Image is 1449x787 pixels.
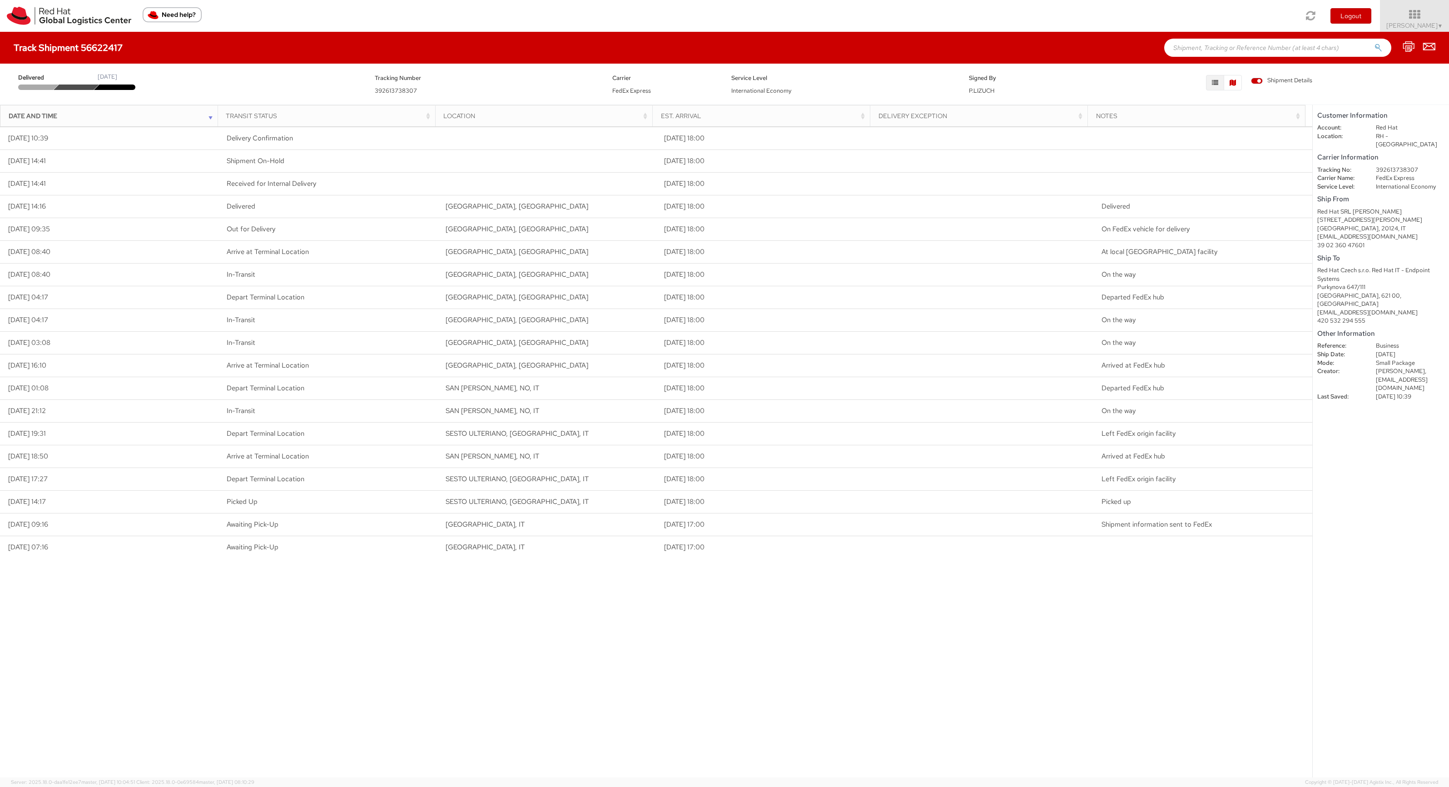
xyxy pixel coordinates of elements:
span: SYROVICE, CZ [446,270,588,279]
span: Delivered [227,202,255,211]
td: [DATE] 18:00 [656,377,875,400]
span: In-Transit [227,315,255,324]
span: Left FedEx origin facility [1102,474,1176,483]
h5: Carrier [612,75,718,81]
label: Shipment Details [1251,76,1312,86]
span: Awaiting Pick-Up [227,520,278,529]
td: [DATE] 18:00 [656,127,875,150]
h5: Signed By [969,75,1074,81]
span: SAN PIETRO MOSEZZO, NO, IT [446,452,539,461]
td: [DATE] 18:00 [656,150,875,173]
span: Depart Terminal Location [227,474,304,483]
div: Transit Status [226,111,432,120]
span: MILAN, IT [446,543,525,552]
span: Client: 2025.18.0-0e69584 [136,779,254,785]
span: Arrived at FedEx hub [1102,361,1165,370]
div: Est. Arrival [661,111,867,120]
dt: Tracking No: [1310,166,1369,174]
span: Depart Terminal Location [227,293,304,302]
span: On the way [1102,315,1136,324]
span: Delivery Confirmation [227,134,293,143]
div: Location [443,111,650,120]
span: On the way [1102,270,1136,279]
td: [DATE] 18:00 [656,332,875,354]
div: 420 532 294 555 [1317,317,1444,325]
dt: Creator: [1310,367,1369,376]
span: Arrive at Terminal Location [227,361,309,370]
span: VIENNA, AT [446,361,588,370]
span: master, [DATE] 08:10:29 [199,779,254,785]
h5: Other Information [1317,330,1444,338]
td: [DATE] 18:00 [656,400,875,423]
span: Delivered [1102,202,1130,211]
span: SESTO ULTERIANO, MI, IT [446,497,589,506]
span: SYROVICE, CZ [446,224,588,234]
h5: Tracking Number [375,75,599,81]
span: Server: 2025.18.0-daa1fe12ee7 [11,779,135,785]
h5: Carrier Information [1317,154,1444,161]
span: In-Transit [227,406,255,415]
div: [GEOGRAPHIC_DATA], 20124, IT [1317,224,1444,233]
span: Arrive at Terminal Location [227,452,309,461]
span: Departed FedEx hub [1102,384,1164,393]
span: SYROVICE, CZ [446,247,588,256]
td: [DATE] 18:00 [656,264,875,286]
dt: Mode: [1310,359,1369,368]
td: [DATE] 18:00 [656,309,875,332]
h5: Ship From [1317,195,1444,203]
div: Delivery Exception [878,111,1085,120]
input: Shipment, Tracking or Reference Number (at least 4 chars) [1164,39,1391,57]
div: Notes [1096,111,1302,120]
dt: Reference: [1310,342,1369,350]
span: Depart Terminal Location [227,384,304,393]
span: Arrive at Terminal Location [227,247,309,256]
td: [DATE] 18:00 [656,445,875,468]
td: [DATE] 18:00 [656,423,875,445]
div: Red Hat SRL [PERSON_NAME] [1317,208,1444,216]
span: FedEx Express [612,87,651,95]
div: [DATE] [98,73,117,81]
span: Received for Internal Delivery [227,179,316,188]
span: ▼ [1438,22,1443,30]
span: SESTO ULTERIANO, MI, IT [446,429,589,438]
td: [DATE] 18:00 [656,195,875,218]
span: Shipment information sent to FedEx [1102,520,1212,529]
dt: Account: [1310,124,1369,132]
td: [DATE] 18:00 [656,218,875,241]
h5: Service Level [731,75,955,81]
td: [DATE] 17:00 [656,536,875,559]
span: Out for Delivery [227,224,275,234]
td: [DATE] 18:00 [656,468,875,491]
dt: Ship Date: [1310,350,1369,359]
span: Depart Terminal Location [227,429,304,438]
span: 392613738307 [375,87,417,95]
span: VIENNA, AT [446,293,588,302]
span: Arrived at FedEx hub [1102,452,1165,461]
span: P.LIZUCH [969,87,995,95]
div: [STREET_ADDRESS][PERSON_NAME] [1317,216,1444,224]
td: [DATE] 18:00 [656,354,875,377]
span: master, [DATE] 10:04:51 [81,779,135,785]
span: SESTO ULTERIANO, MI, IT [446,474,589,483]
td: [DATE] 18:00 [656,286,875,309]
h5: Ship To [1317,254,1444,262]
button: Logout [1330,8,1371,24]
span: Shipment Details [1251,76,1312,85]
span: Left FedEx origin facility [1102,429,1176,438]
span: VIENNA, AT [446,315,588,324]
div: Date and Time [9,111,215,120]
span: International Economy [731,87,791,95]
span: At local FedEx facility [1102,247,1217,256]
span: In-Transit [227,270,255,279]
span: Copyright © [DATE]-[DATE] Agistix Inc., All Rights Reserved [1305,779,1438,786]
span: On the way [1102,406,1136,415]
span: SAN PIETRO MOSEZZO, NO, IT [446,406,539,415]
span: SAN PIETRO MOSEZZO, NO, IT [446,384,539,393]
td: [DATE] 18:00 [656,491,875,513]
span: Awaiting Pick-Up [227,543,278,552]
div: 39 02 360 47601 [1317,241,1444,250]
td: [DATE] 18:00 [656,173,875,195]
span: Departed FedEx hub [1102,293,1164,302]
div: [EMAIL_ADDRESS][DOMAIN_NAME] [1317,233,1444,241]
button: Need help? [143,7,202,22]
